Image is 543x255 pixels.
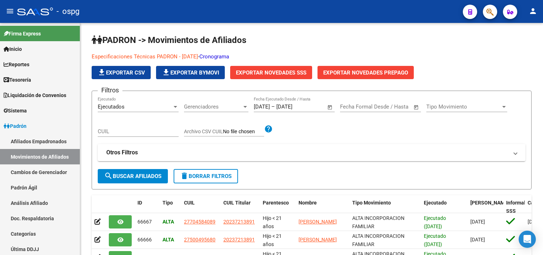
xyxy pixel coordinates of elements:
[424,233,446,247] span: Ejecutado ([DATE])
[92,53,198,60] a: Especificaciones Técnicas PADRON - [DATE]
[296,195,349,219] datatable-header-cell: Nombre
[223,200,251,206] span: CUIL Titular
[98,144,525,161] mat-expansion-panel-header: Otros Filtros
[236,69,306,76] span: Exportar Novedades SSS
[162,68,170,77] mat-icon: file_download
[223,237,255,242] span: 20237213891
[199,53,229,60] a: Cronograma
[519,231,536,248] div: Open Intercom Messenger
[276,104,311,110] input: Fecha fin
[98,104,125,110] span: Ejecutados
[4,91,66,99] span: Liquidación de Convenios
[104,173,161,179] span: Buscar Afiliados
[352,233,404,247] span: ALTA INCORPORACION FAMILIAR
[467,195,503,219] datatable-header-cell: Fecha Formal
[470,219,485,225] span: [DATE]
[98,169,168,183] button: Buscar Afiliados
[263,215,282,229] span: Hijo < 21 años
[137,237,152,242] span: 66666
[92,35,246,45] span: PADRON -> Movimientos de Afiliados
[424,200,447,206] span: Ejecutado
[230,66,312,79] button: Exportar Novedades SSS
[4,122,26,130] span: Padrón
[375,104,410,110] input: Fecha fin
[137,219,152,225] span: 66667
[98,85,122,95] h3: Filtros
[4,61,29,68] span: Reportes
[424,215,446,229] span: Ejecutado ([DATE])
[174,169,238,183] button: Borrar Filtros
[352,200,391,206] span: Tipo Movimiento
[4,30,41,38] span: Firma Express
[163,200,173,206] span: Tipo
[92,53,532,61] p: -
[299,219,337,225] span: [PERSON_NAME]
[184,219,215,225] span: 27704584089
[104,172,113,180] mat-icon: search
[4,45,22,53] span: Inicio
[223,219,255,225] span: 20237213891
[503,195,525,219] datatable-header-cell: Informable SSS
[97,69,145,76] span: Exportar CSV
[162,69,219,76] span: Exportar Bymovi
[184,129,223,134] span: Archivo CSV CUIL
[160,195,181,219] datatable-header-cell: Tipo
[326,103,334,111] button: Open calendar
[506,200,531,214] span: Informable SSS
[184,237,215,242] span: 27500495680
[260,195,296,219] datatable-header-cell: Parentesco
[184,104,242,110] span: Gerenciadores
[349,195,421,219] datatable-header-cell: Tipo Movimiento
[271,104,275,110] span: –
[323,69,408,76] span: Exportar Novedades Prepago
[299,200,317,206] span: Nombre
[529,7,537,15] mat-icon: person
[263,233,282,247] span: Hijo < 21 años
[299,237,337,242] span: [PERSON_NAME]
[254,104,270,110] input: Fecha inicio
[421,195,467,219] datatable-header-cell: Ejecutado
[156,66,225,79] button: Exportar Bymovi
[352,215,404,229] span: ALTA INCORPORACION FAMILIAR
[470,200,509,206] span: [PERSON_NAME]
[92,66,151,79] button: Exportar CSV
[4,76,31,84] span: Tesorería
[180,172,189,180] mat-icon: delete
[340,104,369,110] input: Fecha inicio
[135,195,160,219] datatable-header-cell: ID
[180,173,232,179] span: Borrar Filtros
[181,195,220,219] datatable-header-cell: CUIL
[317,66,414,79] button: Exportar Novedades Prepago
[6,7,14,15] mat-icon: menu
[264,125,273,133] mat-icon: help
[163,219,174,225] strong: ALTA
[97,68,106,77] mat-icon: file_download
[220,195,260,219] datatable-header-cell: CUIL Titular
[426,104,501,110] span: Tipo Movimiento
[263,200,289,206] span: Parentesco
[137,200,142,206] span: ID
[470,237,485,242] span: [DATE]
[412,103,421,111] button: Open calendar
[106,149,138,157] strong: Otros Filtros
[4,107,27,115] span: Sistema
[163,237,174,242] strong: ALTA
[223,129,264,135] input: Archivo CSV CUIL
[184,200,195,206] span: CUIL
[57,4,79,19] span: - ospg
